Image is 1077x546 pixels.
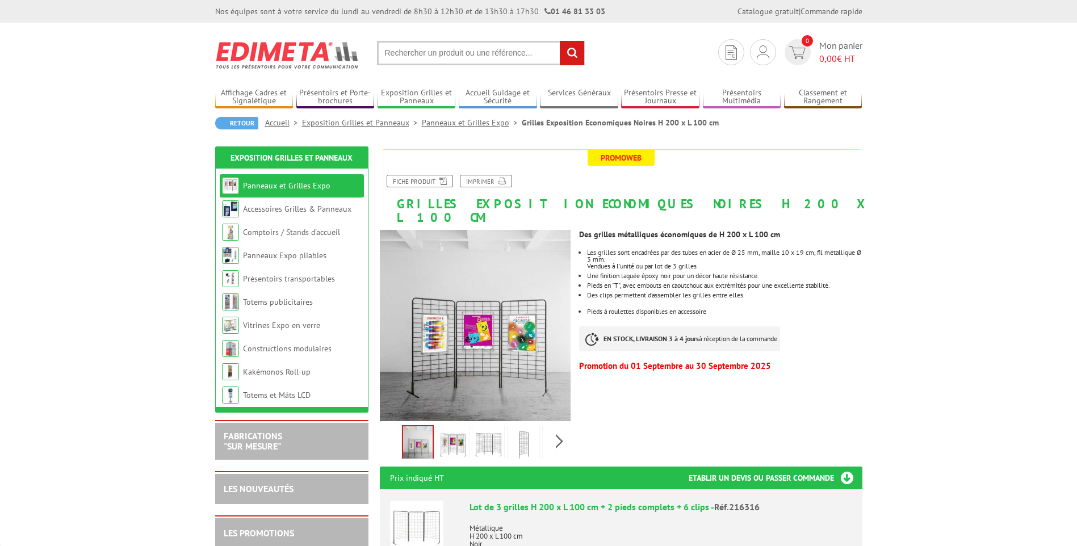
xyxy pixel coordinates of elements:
[801,6,862,16] a: Commande rapide
[215,34,360,76] img: Edimeta
[296,88,375,107] a: Présentoirs et Porte-brochures
[224,483,294,494] a: LES NOUVEAUTÉS
[689,467,862,489] h3: Etablir un devis ou passer commande
[243,297,313,307] a: Totems publicitaires
[222,200,239,217] img: Accessoires Grilles & Panneaux
[378,88,456,107] a: Exposition Grilles et Panneaux
[819,39,862,65] span: Mon panier
[789,46,806,59] img: devis rapide
[703,88,781,107] a: Présentoirs Multimédia
[560,41,584,65] input: rechercher
[222,317,239,334] img: Vitrines Expo en verre
[231,153,353,163] a: Exposition Grilles et Panneaux
[243,367,311,377] a: Kakémonos Roll-up
[737,6,799,16] a: Catalogue gratuit
[604,334,699,343] strong: EN STOCK, LIVRAISON 3 à 4 jours
[554,432,565,451] span: Next
[587,249,862,263] p: Les grilles sont encadrées par des tubes en acier de Ø 25 mm, maille 10 x 19 cm, fil métallique Ø...
[522,117,719,128] li: Grilles Exposition Economiques Noires H 200 x L 100 cm
[265,117,302,128] a: Accueil
[459,88,537,107] a: Accueil Guidage et Sécurité
[819,52,862,65] span: € HT
[587,263,862,270] p: Vendues à l'unité ou par lot de 3 grilles
[222,224,239,241] img: Comptoirs / Stands d'accueil
[222,293,239,310] img: Totems publicitaires
[460,175,512,187] a: Imprimer
[224,430,282,452] a: FABRICATIONS"Sur Mesure"
[222,247,239,264] img: Panneaux Expo pliables
[588,150,655,166] span: Promoweb
[579,229,780,240] strong: Des grilles métalliques économiques de H 200 x L 100 cm
[215,117,258,129] a: Retour
[243,390,311,400] a: Totems et Mâts LCD
[243,343,332,354] a: Constructions modulaires
[726,45,737,60] img: devis rapide
[422,117,522,128] a: Panneaux et Grilles Expo
[819,53,837,64] span: 0,00
[222,363,239,380] img: Kakémonos Roll-up
[243,204,351,214] a: Accessoires Grilles & Panneaux
[243,180,330,191] a: Panneaux et Grilles Expo
[215,88,294,107] a: Affichage Cadres et Signalétique
[587,292,862,299] p: Des clips permettent d’assembler les grilles entre elles.
[737,6,862,17] div: |
[243,227,340,237] a: Comptoirs / Stands d'accueil
[243,250,326,261] a: Panneaux Expo pliables
[784,88,862,107] a: Classement et Rangement
[540,88,618,107] a: Services Généraux
[222,270,239,287] img: Présentoirs transportables
[714,501,760,513] span: Réf.216316
[222,387,239,404] img: Totems et Mâts LCD
[439,427,467,463] img: panneaux_et_grilles_216316.jpg
[390,467,444,489] p: Prix indiqué HT
[621,88,699,107] a: Présentoirs Presse et Journaux
[222,340,239,357] img: Constructions modulaires
[782,39,862,65] a: devis rapide 0 Mon panier 0,00€ HT
[802,35,813,47] span: 0
[544,6,605,16] strong: 01 46 81 33 03
[510,427,537,463] img: grilles_exposition_economiques_noires_200x100cm_216316_4.jpg
[387,175,453,187] a: Fiche produit
[470,501,852,514] div: Lot de 3 grilles H 200 x L 100 cm + 2 pieds complets + 6 clips -
[587,272,862,279] li: Une finition laquée époxy noir pour un décor haute résistance.
[380,230,571,421] img: grilles_exposition_economiques_216316_216306_216016_216116.jpg
[757,45,769,59] img: devis rapide
[243,274,335,284] a: Présentoirs transportables
[302,117,422,128] a: Exposition Grilles et Panneaux
[222,177,239,194] img: Panneaux et Grilles Expo
[403,426,433,461] img: grilles_exposition_economiques_216316_216306_216016_216116.jpg
[545,427,572,463] img: grilles_exposition_economiques_noires_200x100cm_216316_5.jpg
[587,282,862,289] li: Pieds en "T", avec embouts en caoutchouc aux extrémités pour une excellente stabilité.
[475,427,502,463] img: lot_3_grilles_pieds_complets_216316.jpg
[215,6,605,17] div: Nos équipes sont à votre service du lundi au vendredi de 8h30 à 12h30 et de 13h30 à 17h30
[579,326,780,351] p: à réception de la commande
[587,308,862,315] li: Pieds à roulettes disponibles en accessoire
[377,41,585,65] input: Rechercher un produit ou une référence...
[224,527,294,539] a: LES PROMOTIONS
[243,320,320,330] a: Vitrines Expo en verre
[579,363,862,369] p: Promotion du 01 Septembre au 30 Septembre 2025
